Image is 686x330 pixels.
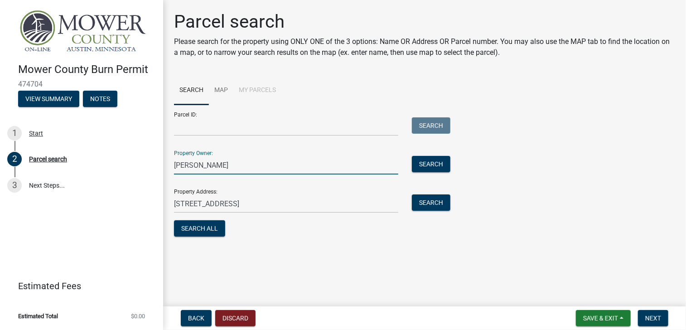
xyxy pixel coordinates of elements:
[576,310,631,326] button: Save & Exit
[412,156,450,172] button: Search
[412,117,450,134] button: Search
[131,313,145,319] span: $0.00
[215,310,256,326] button: Discard
[83,96,117,103] wm-modal-confirm: Notes
[18,313,58,319] span: Estimated Total
[7,152,22,166] div: 2
[83,91,117,107] button: Notes
[412,194,450,211] button: Search
[181,310,212,326] button: Back
[583,315,618,322] span: Save & Exit
[7,126,22,141] div: 1
[209,76,233,105] a: Map
[18,96,79,103] wm-modal-confirm: Summary
[174,220,225,237] button: Search All
[18,63,156,76] h4: Mower County Burn Permit
[174,76,209,105] a: Search
[18,80,145,88] span: 474704
[174,11,675,33] h1: Parcel search
[7,277,149,295] a: Estimated Fees
[29,156,67,162] div: Parcel search
[7,178,22,193] div: 3
[188,315,204,322] span: Back
[18,10,149,53] img: Mower County, Minnesota
[174,36,675,58] p: Please search for the property using ONLY ONE of the 3 options: Name OR Address OR Parcel number....
[645,315,661,322] span: Next
[638,310,668,326] button: Next
[29,130,43,136] div: Start
[18,91,79,107] button: View Summary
